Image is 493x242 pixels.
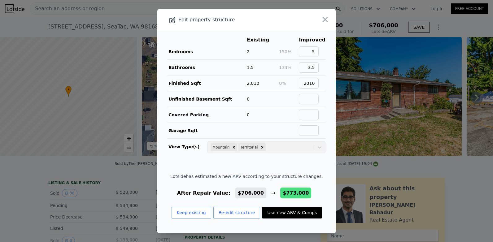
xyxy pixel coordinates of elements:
td: Finished Sqft [167,75,246,91]
td: Bedrooms [167,44,246,60]
span: $773,000 [283,190,309,196]
span: 0 [247,112,250,117]
span: 0 [247,97,250,102]
span: $706,000 [238,190,264,196]
span: 150% [279,49,291,54]
span: 2 [247,49,250,54]
button: Use new ARV & Comps [262,207,322,218]
span: 1.5 [247,65,254,70]
td: Bathrooms [167,59,246,75]
td: Unfinished Basement Sqft [167,91,246,107]
button: Re-edit structure [213,207,260,218]
span: 0% [279,81,286,86]
span: Lotside has estimated a new ARV according to your structure changes: [170,173,323,179]
button: Keep existing [172,207,211,218]
span: 133% [279,65,291,70]
td: View Type(s) [167,139,207,153]
td: Covered Parking [167,107,246,123]
th: Improved [299,36,326,44]
span: 2,010 [247,81,259,86]
th: Existing [246,36,279,44]
td: Garage Sqft [167,123,246,138]
div: Edit property structure [157,15,300,24]
div: After Repair Value: → [170,189,323,197]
